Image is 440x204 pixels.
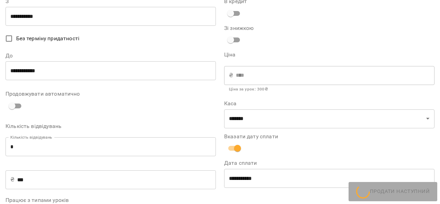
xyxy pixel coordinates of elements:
[224,25,294,31] label: Зі знижкою
[224,134,434,139] label: Вказати дату сплати
[229,71,233,79] p: ₴
[5,91,216,97] label: Продовжувати автоматично
[10,175,14,184] p: ₴
[224,160,434,166] label: Дата сплати
[229,87,268,92] b: Ціна за урок : 300 ₴
[224,101,434,106] label: Каса
[16,34,79,43] span: Без терміну придатності
[224,52,434,57] label: Ціна
[5,197,216,203] label: Працює з типами уроків
[5,53,216,58] label: До
[5,124,216,129] label: Кількість відвідувань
